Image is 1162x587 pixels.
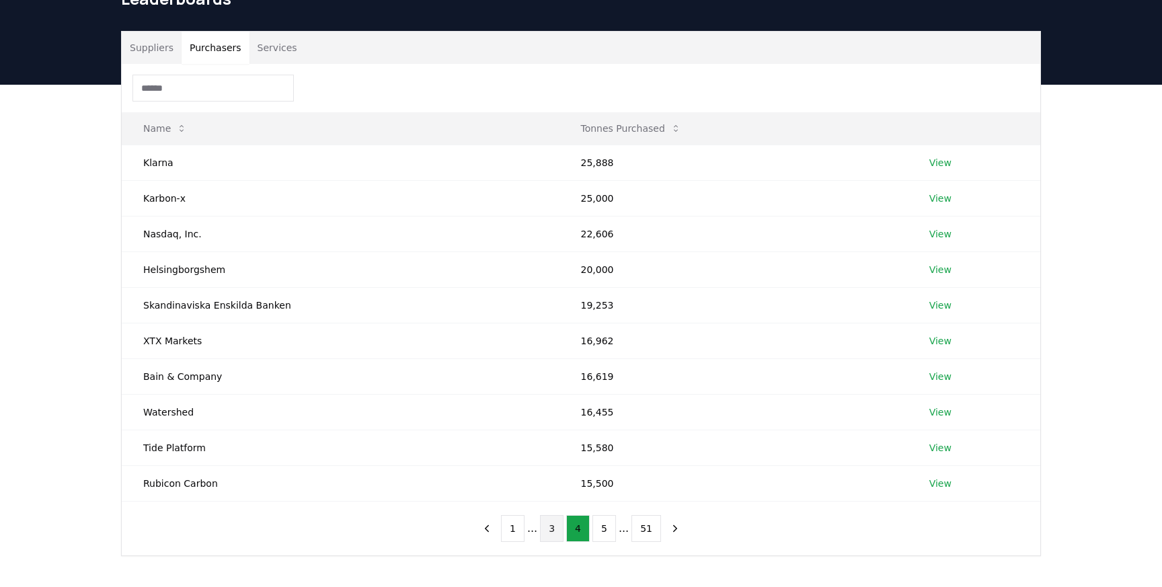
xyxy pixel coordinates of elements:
[631,515,661,542] button: 51
[929,405,952,419] a: View
[929,192,952,205] a: View
[122,287,559,323] td: Skandinaviska Enskilda Banken
[182,32,249,64] button: Purchasers
[559,180,907,216] td: 25,000
[475,515,498,542] button: previous page
[501,515,525,542] button: 1
[559,465,907,501] td: 15,500
[132,115,198,142] button: Name
[929,156,952,169] a: View
[249,32,305,64] button: Services
[559,145,907,180] td: 25,888
[929,334,952,348] a: View
[122,145,559,180] td: Klarna
[122,430,559,465] td: Tide Platform
[929,441,952,455] a: View
[122,180,559,216] td: Karbon-x
[570,115,691,142] button: Tonnes Purchased
[559,216,907,251] td: 22,606
[619,520,629,537] li: ...
[122,358,559,394] td: Bain & Company
[122,465,559,501] td: Rubicon Carbon
[929,227,952,241] a: View
[929,477,952,490] a: View
[929,370,952,383] a: View
[559,323,907,358] td: 16,962
[559,394,907,430] td: 16,455
[122,251,559,287] td: Helsingborgshem
[527,520,537,537] li: ...
[559,430,907,465] td: 15,580
[122,216,559,251] td: Nasdaq, Inc.
[540,515,564,542] button: 3
[566,515,590,542] button: 4
[559,287,907,323] td: 19,253
[122,323,559,358] td: XTX Markets
[929,299,952,312] a: View
[122,32,182,64] button: Suppliers
[664,515,687,542] button: next page
[122,394,559,430] td: Watershed
[929,263,952,276] a: View
[559,358,907,394] td: 16,619
[592,515,616,542] button: 5
[559,251,907,287] td: 20,000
